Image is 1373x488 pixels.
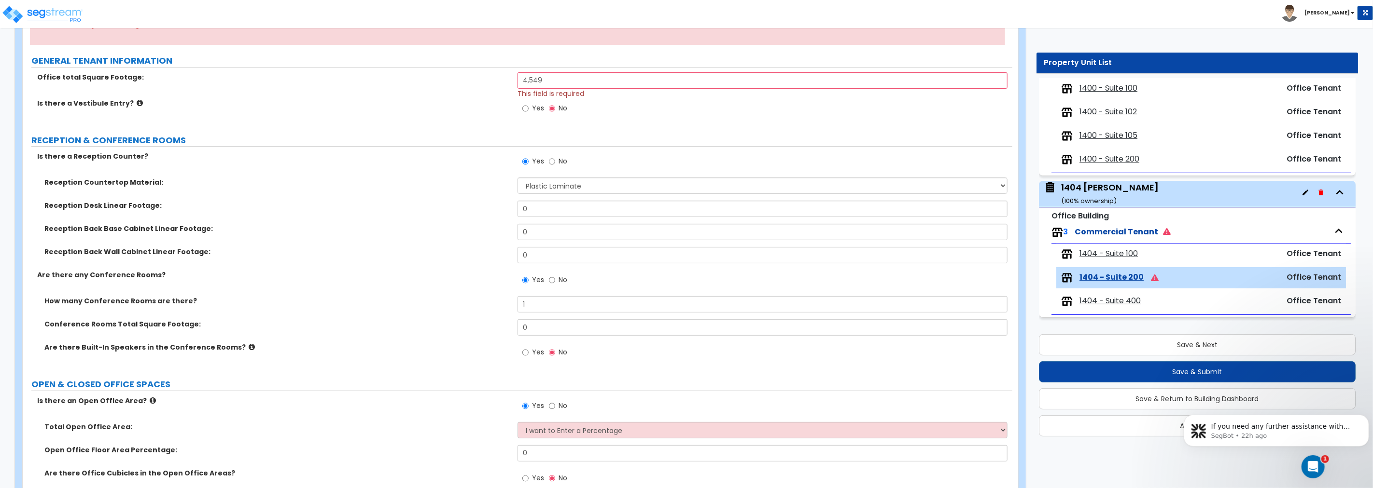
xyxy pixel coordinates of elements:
[1079,130,1137,141] span: 1400 - Suite 105
[34,43,58,54] div: SegBot
[1061,107,1073,118] img: tenants.png
[1039,415,1356,436] button: Advanced
[44,319,510,329] label: Conference Rooms Total Square Footage:
[10,75,22,87] img: Richard avatar
[59,186,86,196] div: • [DATE]
[559,156,567,166] span: No
[549,275,555,285] input: No
[44,422,510,432] label: Total Open Office Area:
[1039,361,1356,382] button: Save & Submit
[522,401,529,411] input: Yes
[1061,196,1117,205] small: ( 100 % ownership)
[31,54,1012,67] label: GENERAL TENANT INFORMATION
[44,296,510,306] label: How many Conference Rooms are there?
[37,270,510,280] label: Are there any Conference Rooms?
[532,275,544,285] span: Yes
[1281,5,1298,22] img: avatar.png
[34,106,290,113] span: Hi [PERSON_NAME], you can use the Multi Family Residential Model for this.
[532,347,544,357] span: Yes
[522,473,529,484] input: Yes
[44,247,510,257] label: Reception Back Wall Cabinet Linear Footage:
[1079,154,1139,165] span: 1400 - Suite 200
[1287,82,1341,94] span: Office Tenant
[559,473,567,483] span: No
[1051,227,1063,238] img: tenants.png
[44,177,510,187] label: Reception Countertop Material:
[126,325,163,332] span: Messages
[34,248,439,256] span: if you'll share a pay app here, and annotate what you believe is serving what part, then I could ...
[1180,394,1373,462] iframe: Intercom notifications message
[17,75,29,87] img: Cherry avatar
[32,70,332,78] span: Of course! Please let us know your question below so we can get someone right on that.
[1079,248,1138,259] span: 1404 - Suite 100
[1061,272,1073,284] img: tenants.png
[31,378,1012,391] label: OPEN & CLOSED OFFICE SPACES
[1061,154,1073,165] img: tenants.png
[11,141,30,160] img: Profile image for Cherry
[1287,153,1341,164] span: Office Tenant
[1063,226,1068,237] span: 3
[169,4,187,21] div: Close
[532,401,544,410] span: Yes
[31,134,1012,147] label: RECEPTION & CONFERENCE ROOMS
[522,103,529,114] input: Yes
[1079,296,1141,307] span: 1404 - Suite 400
[549,103,555,114] input: No
[1079,107,1137,118] span: 1400 - Suite 102
[92,258,119,268] div: • [DATE]
[1044,181,1159,206] span: 1404 Goodale
[522,156,529,167] input: Yes
[34,150,57,161] div: Cherry
[92,293,119,303] div: • [DATE]
[137,99,143,107] i: click for more info!
[1051,210,1109,221] small: Office Building
[1039,388,1356,409] button: Save & Return to Building Dashboard
[1287,106,1341,117] span: Office Tenant
[1044,181,1056,194] img: building.svg
[549,401,555,411] input: No
[34,177,42,185] span: 👍
[37,396,510,406] label: Is there an Open Office Area?
[1079,272,1144,283] span: 1404 - Suite 200
[37,98,510,108] label: Is there a Vestibule Entry?
[71,79,102,89] div: • 22h ago
[44,445,510,455] label: Open Office Floor Area Percentage:
[1304,9,1350,16] b: [PERSON_NAME]
[44,468,510,478] label: Are there Office Cubicles in the Open Office Areas?
[34,258,90,268] div: [PERSON_NAME]
[44,201,510,210] label: Reception Desk Linear Footage:
[549,473,555,484] input: No
[44,224,510,233] label: Reception Back Base Cabinet Linear Footage:
[11,176,30,196] img: Profile image for Cherry
[1075,226,1171,237] span: Commercial Tenant
[1079,83,1137,94] span: 1400 - Suite 100
[1302,455,1325,478] iframe: Intercom live chat
[11,212,30,231] img: Profile image for Cherry
[1287,295,1341,306] span: Office Tenant
[522,347,529,358] input: Yes
[11,248,30,267] img: Profile image for Richard
[32,79,69,89] div: SegStream
[1061,248,1073,260] img: tenants.png
[1287,248,1341,259] span: Office Tenant
[34,34,911,42] span: If you need any further assistance with allocating depreciation for your non-structural drop ceil...
[34,186,57,196] div: Cherry
[1044,57,1351,68] div: Property Unit List
[60,43,92,54] div: • 22h ago
[549,156,555,167] input: No
[559,275,567,285] span: No
[34,115,57,125] div: Cherry
[1039,334,1356,355] button: Save & Next
[38,325,58,332] span: Home
[44,342,510,352] label: Are there Built-In Speakers in the Conference Rooms?
[559,401,567,410] span: No
[1287,271,1341,283] span: Office Tenant
[97,301,193,339] button: Messages
[71,4,124,21] h1: Messages
[1061,296,1073,307] img: tenants.png
[34,284,449,292] span: Thank you that information, [PERSON_NAME]! [PERSON_NAME] RE Cost Seg Solutions, LLC 614.620.9416 ...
